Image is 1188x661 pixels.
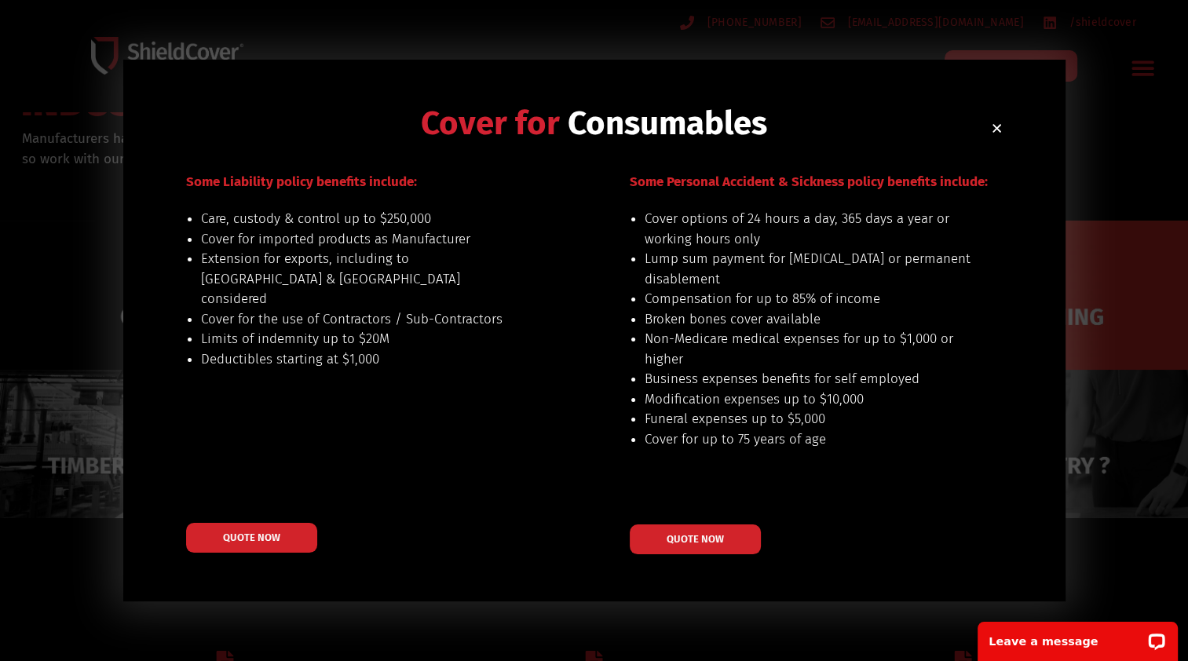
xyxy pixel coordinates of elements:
[201,249,528,309] li: Extension for exports, including to [GEOGRAPHIC_DATA] & [GEOGRAPHIC_DATA] considered
[201,229,528,250] li: Cover for imported products as Manufacturer
[201,209,528,229] li: Care, custody & control up to $250,000
[645,249,972,289] li: Lump sum payment for [MEDICAL_DATA] or permanent disablement
[645,329,972,369] li: Non-Medicare medical expenses for up to $1,000 or higher
[223,532,280,542] span: QUOTE NOW
[645,389,972,410] li: Modification expenses up to $10,000
[421,104,560,143] span: Cover for
[645,289,972,309] li: Compensation for up to 85% of income
[645,429,972,450] li: Cover for up to 75 years of age
[630,173,988,190] span: Some Personal Accident & Sickness policy benefits include:
[645,309,972,330] li: Broken bones cover available
[630,524,761,554] a: QUOTE NOW
[201,329,528,349] li: Limits of indemnity up to $20M
[667,534,724,544] span: QUOTE NOW
[645,369,972,389] li: Business expenses benefits for self employed
[991,122,1003,134] a: Close
[645,409,972,429] li: Funeral expenses up to $5,000
[967,612,1188,661] iframe: LiveChat chat widget
[645,209,972,249] li: Cover options of 24 hours a day, 365 days a year or working hours only
[568,104,767,143] span: Consumables
[201,349,528,370] li: Deductibles starting at $1,000
[186,523,317,553] a: QUOTE NOW
[186,173,417,190] span: Some Liability policy benefits include:
[201,309,528,330] li: Cover for the use of Contractors / Sub-Contractors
